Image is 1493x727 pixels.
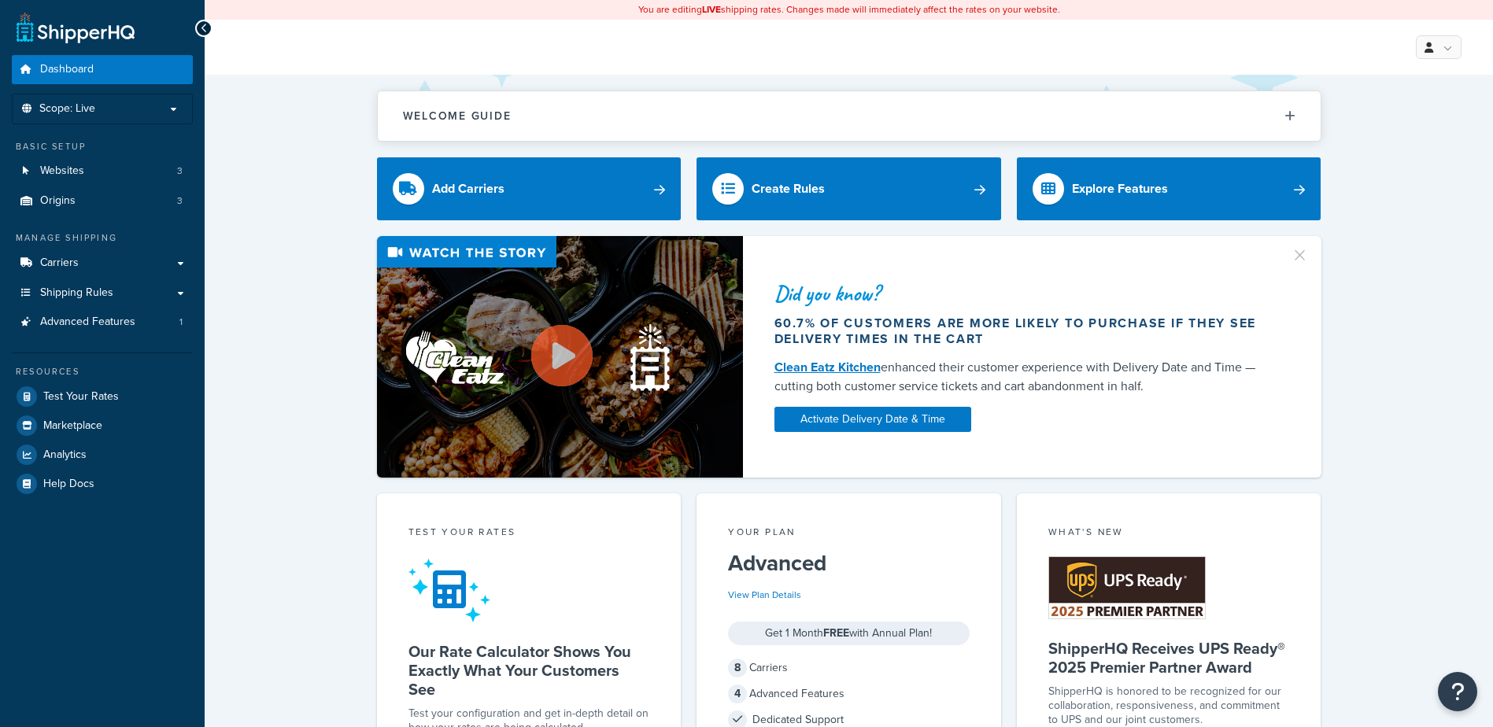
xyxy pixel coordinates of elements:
a: View Plan Details [728,588,801,602]
img: Video thumbnail [377,236,743,478]
span: Dashboard [40,63,94,76]
span: Marketplace [43,419,102,433]
a: Advanced Features1 [12,308,193,337]
h5: Advanced [728,551,970,576]
a: Origins3 [12,186,193,216]
button: Welcome Guide [378,91,1321,141]
div: Manage Shipping [12,231,193,245]
a: Carriers [12,249,193,278]
a: Explore Features [1017,157,1321,220]
a: Shipping Rules [12,279,193,308]
span: 4 [728,685,747,703]
div: Carriers [728,657,970,679]
span: Advanced Features [40,316,135,329]
div: Resources [12,365,193,378]
a: Add Carriers [377,157,682,220]
div: Create Rules [752,178,825,200]
div: Test your rates [408,525,650,543]
div: Add Carriers [432,178,504,200]
span: Shipping Rules [40,286,113,300]
a: Activate Delivery Date & Time [774,407,971,432]
a: Marketplace [12,411,193,440]
a: Help Docs [12,470,193,498]
li: Origins [12,186,193,216]
p: ShipperHQ is honored to be recognized for our collaboration, responsiveness, and commitment to UP... [1048,685,1290,727]
span: Help Docs [43,478,94,491]
li: Websites [12,157,193,186]
a: Clean Eatz Kitchen [774,358,881,376]
li: Advanced Features [12,308,193,337]
a: Test Your Rates [12,382,193,411]
a: Analytics [12,441,193,469]
button: Open Resource Center [1438,672,1477,711]
span: Websites [40,164,84,178]
span: 3 [177,164,183,178]
h5: Our Rate Calculator Shows You Exactly What Your Customers See [408,642,650,699]
h2: Welcome Guide [403,110,512,122]
span: Test Your Rates [43,390,119,404]
span: Analytics [43,448,87,462]
div: Get 1 Month with Annual Plan! [728,622,970,645]
span: 8 [728,659,747,677]
span: Carriers [40,256,79,270]
div: 60.7% of customers are more likely to purchase if they see delivery times in the cart [774,316,1272,347]
div: What's New [1048,525,1290,543]
a: Create Rules [697,157,1001,220]
div: Advanced Features [728,683,970,705]
div: enhanced their customer experience with Delivery Date and Time — cutting both customer service ti... [774,358,1272,396]
a: Websites3 [12,157,193,186]
span: 3 [177,194,183,208]
div: Basic Setup [12,140,193,153]
strong: FREE [823,625,849,641]
div: Your Plan [728,525,970,543]
div: Did you know? [774,282,1272,304]
span: 1 [179,316,183,329]
div: Explore Features [1072,178,1168,200]
a: Dashboard [12,55,193,84]
span: Scope: Live [39,102,95,116]
span: Origins [40,194,76,208]
b: LIVE [702,2,721,17]
h5: ShipperHQ Receives UPS Ready® 2025 Premier Partner Award [1048,639,1290,677]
